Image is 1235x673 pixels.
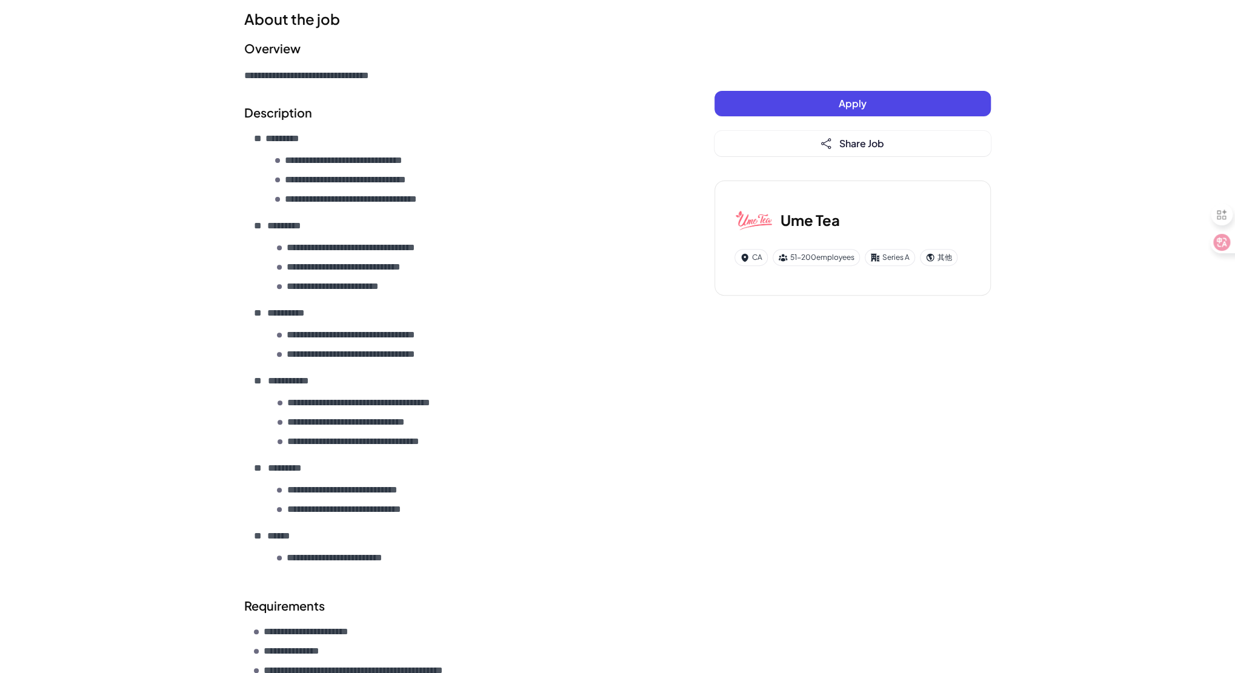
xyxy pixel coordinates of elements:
div: CA [734,249,768,266]
span: Share Job [839,137,884,150]
button: Apply [714,91,991,116]
img: Um [734,201,773,239]
h2: Overview [244,39,666,58]
span: Apply [839,97,867,110]
h1: About the job [244,8,666,30]
div: 51-200 employees [773,249,860,266]
h2: Description [244,104,666,122]
div: Series A [865,249,915,266]
button: Share Job [714,131,991,156]
div: 其他 [920,249,957,266]
h2: Requirements [244,597,666,615]
h3: Ume Tea [781,209,840,231]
